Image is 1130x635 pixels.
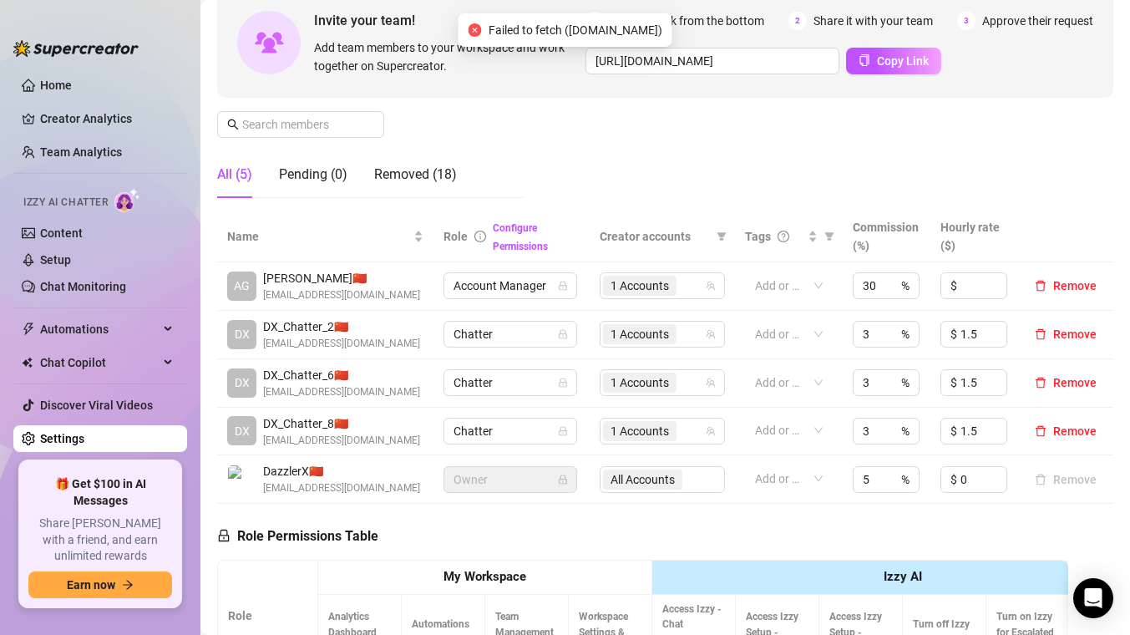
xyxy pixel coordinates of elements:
[235,373,250,392] span: DX
[611,277,669,295] span: 1 Accounts
[713,224,730,249] span: filter
[558,475,568,485] span: lock
[1053,328,1097,341] span: Remove
[1035,425,1046,437] span: delete
[40,105,174,132] a: Creator Analytics
[1028,470,1103,490] button: Remove
[263,414,420,433] span: DX_Chatter_8 🇨🇳
[217,526,378,546] h5: Role Permissions Table
[454,419,567,444] span: Chatter
[558,281,568,291] span: lock
[706,329,716,339] span: team
[706,426,716,436] span: team
[824,231,834,241] span: filter
[558,378,568,388] span: lock
[474,231,486,242] span: info-circle
[40,399,153,412] a: Discover Viral Videos
[930,211,1018,262] th: Hourly rate ($)
[982,12,1093,30] span: Approve their request
[558,329,568,339] span: lock
[1028,276,1103,296] button: Remove
[706,378,716,388] span: team
[846,48,941,74] button: Copy Link
[1073,578,1113,618] div: Open Intercom Messenger
[263,462,420,480] span: DazzlerX 🇨🇳
[374,165,457,185] div: Removed (18)
[40,316,159,343] span: Automations
[1035,328,1046,340] span: delete
[1028,421,1103,441] button: Remove
[263,287,420,303] span: [EMAIL_ADDRESS][DOMAIN_NAME]
[263,433,420,449] span: [EMAIL_ADDRESS][DOMAIN_NAME]
[611,325,669,343] span: 1 Accounts
[859,54,870,66] span: copy
[884,569,922,584] strong: Izzy AI
[235,422,250,440] span: DX
[1028,373,1103,393] button: Remove
[1053,279,1097,292] span: Remove
[28,571,172,598] button: Earn nowarrow-right
[745,227,771,246] span: Tags
[227,119,239,130] span: search
[23,195,108,211] span: Izzy AI Chatter
[813,12,933,30] span: Share it with your team
[585,12,604,30] span: 1
[263,366,420,384] span: DX_Chatter_6 🇨🇳
[788,12,807,30] span: 2
[469,23,482,37] span: close-circle
[235,325,250,343] span: DX
[1035,377,1046,389] span: delete
[489,21,662,39] span: Failed to fetch ([DOMAIN_NAME])
[611,422,669,440] span: 1 Accounts
[454,370,567,395] span: Chatter
[1053,424,1097,438] span: Remove
[40,432,84,445] a: Settings
[717,231,727,241] span: filter
[454,322,567,347] span: Chatter
[454,467,567,492] span: Owner
[40,280,126,293] a: Chat Monitoring
[778,231,789,242] span: question-circle
[603,324,676,344] span: 1 Accounts
[28,516,172,565] span: Share [PERSON_NAME] with a friend, and earn unlimited rewards
[40,226,83,240] a: Content
[706,281,716,291] span: team
[611,373,669,392] span: 1 Accounts
[217,529,231,542] span: lock
[40,253,71,267] a: Setup
[28,476,172,509] span: 🎁 Get $100 in AI Messages
[1035,280,1046,292] span: delete
[228,465,256,493] img: DazzlerX
[217,165,252,185] div: All (5)
[263,317,420,336] span: DX_Chatter_2 🇨🇳
[1028,324,1103,344] button: Remove
[279,165,347,185] div: Pending (0)
[603,421,676,441] span: 1 Accounts
[13,40,139,57] img: logo-BBDzfeDw.svg
[600,227,710,246] span: Creator accounts
[877,54,929,68] span: Copy Link
[454,273,567,298] span: Account Manager
[314,10,585,31] span: Invite your team!
[114,188,140,212] img: AI Chatter
[22,357,33,368] img: Chat Copilot
[217,211,433,262] th: Name
[122,579,134,591] span: arrow-right
[611,12,764,30] span: Copy the link from the bottom
[22,323,35,336] span: thunderbolt
[67,578,115,592] span: Earn now
[227,227,410,246] span: Name
[242,115,361,134] input: Search members
[263,269,420,287] span: [PERSON_NAME] 🇨🇳
[263,336,420,352] span: [EMAIL_ADDRESS][DOMAIN_NAME]
[40,79,72,92] a: Home
[443,569,526,584] strong: My Workspace
[821,224,838,249] span: filter
[603,373,676,393] span: 1 Accounts
[443,230,468,243] span: Role
[493,222,548,252] a: Configure Permissions
[40,349,159,376] span: Chat Copilot
[263,480,420,496] span: [EMAIL_ADDRESS][DOMAIN_NAME]
[263,384,420,400] span: [EMAIL_ADDRESS][DOMAIN_NAME]
[843,211,930,262] th: Commission (%)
